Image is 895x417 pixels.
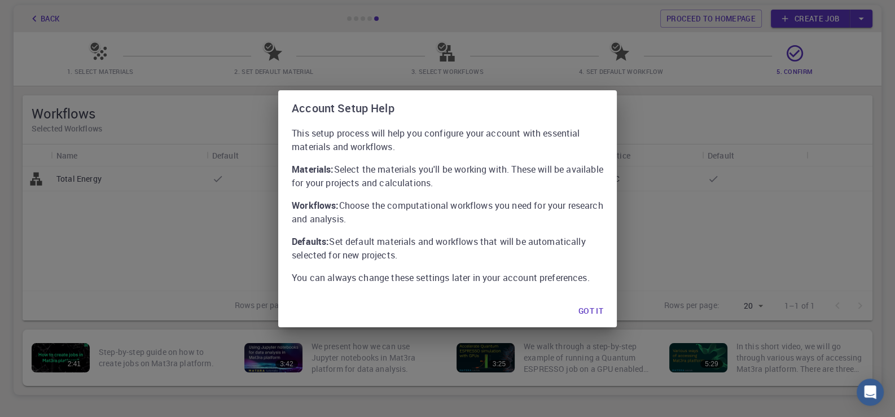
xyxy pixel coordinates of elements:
p: Select the materials you'll be working with. These will be available for your projects and calcul... [292,163,603,190]
p: Choose the computational workflows you need for your research and analysis. [292,199,603,226]
button: Got it [569,300,612,323]
strong: Defaults: [292,235,329,248]
p: You can always change these settings later in your account preferences. [292,271,603,284]
span: Support [23,8,63,18]
p: This setup process will help you configure your account with essential materials and workflows. [292,126,603,153]
p: Set default materials and workflows that will be automatically selected for new projects. [292,235,603,262]
h2: Account Setup Help [278,90,617,126]
strong: Workflows: [292,199,339,212]
div: Open Intercom Messenger [857,379,884,406]
strong: Materials: [292,163,334,175]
